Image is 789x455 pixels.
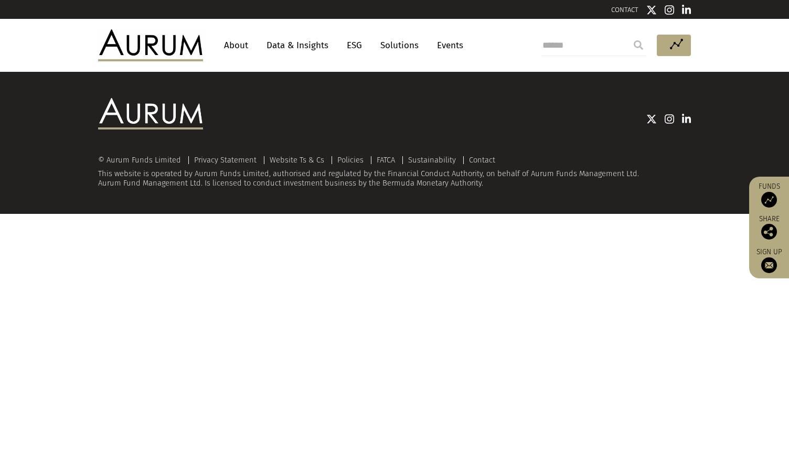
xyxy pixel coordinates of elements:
img: Linkedin icon [682,5,691,15]
img: Instagram icon [665,5,674,15]
img: Twitter icon [646,5,657,15]
a: Solutions [375,36,424,55]
div: © Aurum Funds Limited [98,156,186,164]
input: Submit [628,35,649,56]
img: Twitter icon [646,114,657,124]
a: Policies [337,155,364,165]
a: Website Ts & Cs [270,155,324,165]
img: Access Funds [761,192,777,208]
img: Instagram icon [665,114,674,124]
img: Aurum Logo [98,98,203,129]
a: Funds [754,182,784,208]
a: About [219,36,253,55]
a: FATCA [377,155,395,165]
a: ESG [342,36,367,55]
a: Sustainability [408,155,456,165]
a: Events [432,36,463,55]
a: CONTACT [611,6,638,14]
a: Privacy Statement [194,155,257,165]
div: This website is operated by Aurum Funds Limited, authorised and regulated by the Financial Conduc... [98,156,691,188]
img: Linkedin icon [682,114,691,124]
a: Contact [469,155,495,165]
img: Aurum [98,29,203,61]
a: Data & Insights [261,36,334,55]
